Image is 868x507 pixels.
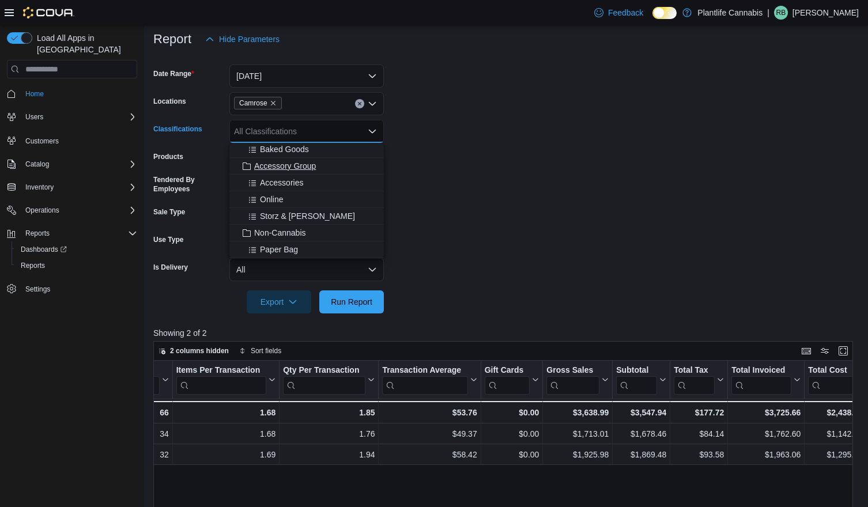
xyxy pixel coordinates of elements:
[254,160,316,172] span: Accessory Group
[23,7,74,18] img: Cova
[546,365,599,376] div: Gross Sales
[21,180,58,194] button: Inventory
[201,28,284,51] button: Hide Parameters
[818,344,832,358] button: Display options
[153,327,861,339] p: Showing 2 of 2
[153,175,225,194] label: Tendered By Employees
[229,258,384,281] button: All
[608,7,643,18] span: Feedback
[283,427,375,441] div: 1.76
[16,243,71,256] a: Dashboards
[229,225,384,241] button: Non-Cannabis
[283,365,375,395] button: Qty Per Transaction
[153,69,194,78] label: Date Range
[25,160,49,169] span: Catalog
[270,100,277,107] button: Remove Camrose from selection in this group
[697,6,763,20] p: Plantlife Cannabis
[382,448,477,461] div: $58.42
[176,406,276,419] div: 1.68
[229,191,384,208] button: Online
[616,406,666,419] div: $3,547.94
[674,365,724,395] button: Total Tax
[382,365,477,395] button: Transaction Average
[16,259,50,273] a: Reports
[808,448,862,461] div: $1,295.50
[485,365,530,395] div: Gift Card Sales
[260,210,355,222] span: Storz & [PERSON_NAME]
[808,365,853,376] div: Total Cost
[485,406,539,419] div: $0.00
[2,179,142,195] button: Inventory
[808,365,853,395] div: Total Cost
[485,448,539,461] div: $0.00
[382,427,477,441] div: $49.37
[2,156,142,172] button: Catalog
[731,427,801,441] div: $1,762.60
[382,365,467,395] div: Transaction Average
[25,229,50,238] span: Reports
[731,406,801,419] div: $3,725.66
[229,208,384,225] button: Storz & [PERSON_NAME]
[2,225,142,241] button: Reports
[16,259,137,273] span: Reports
[674,448,724,461] div: $93.58
[229,158,384,175] button: Accessory Group
[674,427,724,441] div: $84.14
[616,365,657,376] div: Subtotal
[546,365,599,395] div: Gross Sales
[21,87,48,101] a: Home
[331,296,372,308] span: Run Report
[21,282,55,296] a: Settings
[229,241,384,258] button: Paper Bag
[485,427,539,441] div: $0.00
[153,124,202,134] label: Classifications
[12,258,142,274] button: Reports
[12,241,142,258] a: Dashboards
[176,365,276,395] button: Items Per Transaction
[153,32,191,46] h3: Report
[674,365,715,376] div: Total Tax
[229,141,384,158] button: Baked Goods
[319,290,384,313] button: Run Report
[239,97,267,109] span: Camrose
[2,281,142,297] button: Settings
[234,97,282,109] span: Camrose
[368,99,377,108] button: Open list of options
[616,365,666,395] button: Subtotal
[170,346,229,355] span: 2 columns hidden
[21,110,137,124] span: Users
[229,175,384,191] button: Accessories
[808,406,862,419] div: $2,438.48
[799,344,813,358] button: Keyboard shortcuts
[21,180,137,194] span: Inventory
[283,365,365,376] div: Qty Per Transaction
[21,134,63,148] a: Customers
[2,85,142,102] button: Home
[229,65,384,88] button: [DATE]
[21,226,137,240] span: Reports
[7,81,137,327] nav: Complex example
[251,346,281,355] span: Sort fields
[792,6,859,20] p: [PERSON_NAME]
[616,365,657,395] div: Subtotal
[485,365,530,376] div: Gift Cards
[21,226,54,240] button: Reports
[808,427,862,441] div: $1,142.98
[254,227,306,239] span: Non-Cannabis
[176,427,276,441] div: 1.68
[616,448,666,461] div: $1,869.48
[260,143,309,155] span: Baked Goods
[21,86,137,101] span: Home
[16,243,137,256] span: Dashboards
[767,6,769,20] p: |
[154,344,233,358] button: 2 columns hidden
[32,32,137,55] span: Load All Apps in [GEOGRAPHIC_DATA]
[546,406,609,419] div: $3,638.99
[153,152,183,161] label: Products
[25,206,59,215] span: Operations
[674,365,715,395] div: Total Tax
[25,137,59,146] span: Customers
[546,448,609,461] div: $1,925.98
[25,112,43,122] span: Users
[25,183,54,192] span: Inventory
